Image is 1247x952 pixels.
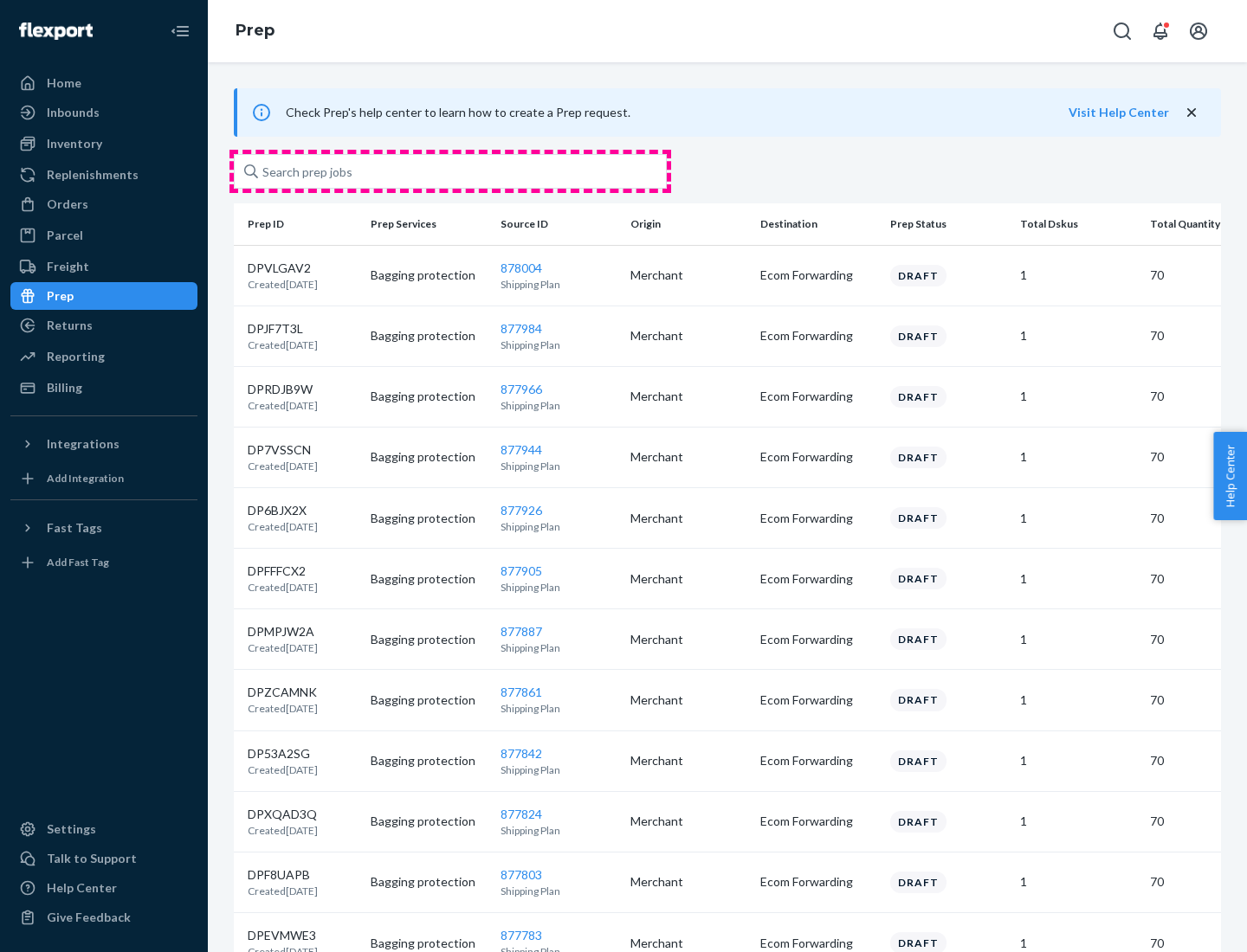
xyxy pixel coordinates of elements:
[10,69,197,97] a: Home
[630,873,746,891] p: Merchant
[47,348,105,365] div: Reporting
[10,282,197,310] a: Prep
[10,874,197,902] a: Help Center
[890,811,947,833] div: Draft
[630,267,746,284] p: Merchant
[760,570,876,588] p: Ecom Forwarding
[760,752,876,769] p: Ecom Forwarding
[501,685,542,699] a: 877861
[236,21,275,40] a: Prep
[1105,14,1140,48] button: Open Search Box
[47,850,137,867] div: Talk to Support
[248,338,318,352] p: Created [DATE]
[501,321,542,336] a: 877984
[248,884,318,898] p: Created [DATE]
[501,624,542,639] a: 877887
[47,135,102,152] div: Inventory
[501,563,542,578] a: 877905
[1181,14,1216,48] button: Open account menu
[501,762,617,777] p: Shipping Plan
[760,448,876,466] p: Ecom Forwarding
[890,872,947,893] div: Draft
[10,222,197,249] a: Parcel
[371,873,487,891] p: Bagging protection
[890,750,947,772] div: Draft
[364,203,494,245] th: Prep Services
[890,507,947,529] div: Draft
[248,684,318,701] p: DPZCAMNK
[501,823,617,838] p: Shipping Plan
[630,510,746,527] p: Merchant
[760,873,876,891] p: Ecom Forwarding
[371,327,487,344] p: Bagging protection
[248,762,318,777] p: Created [DATE]
[501,398,617,413] p: Shipping Plan
[371,448,487,466] p: Bagging protection
[760,510,876,527] p: Ecom Forwarding
[248,563,318,580] p: DPFFFCX2
[163,14,197,48] button: Close Navigation
[883,203,1013,245] th: Prep Status
[248,701,318,716] p: Created [DATE]
[501,807,542,821] a: 877824
[10,465,197,492] a: Add Integration
[1020,935,1136,952] p: 1
[501,338,617,352] p: Shipping Plan
[630,570,746,588] p: Merchant
[10,312,197,339] a: Returns
[248,441,318,459] p: DP7VSSCN
[248,580,318,595] p: Created [DATE]
[1020,570,1136,588] p: 1
[630,752,746,769] p: Merchant
[47,74,81,92] div: Home
[10,99,197,126] a: Inbounds
[248,866,318,884] p: DPF8UAPB
[1020,267,1136,284] p: 1
[10,130,197,158] a: Inventory
[1183,104,1200,122] button: close
[10,845,197,872] a: Talk to Support
[1020,448,1136,466] p: 1
[501,503,542,518] a: 877926
[630,631,746,648] p: Merchant
[19,23,93,40] img: Flexport logo
[760,388,876,405] p: Ecom Forwarding
[890,628,947,650] div: Draft
[248,381,318,398] p: DPRDJB9W
[501,459,617,473] p: Shipping Plan
[248,260,318,277] p: DPVLGAV2
[371,388,487,405] p: Bagging protection
[501,261,542,275] a: 878004
[1213,432,1247,520] button: Help Center
[248,398,318,413] p: Created [DATE]
[501,884,617,898] p: Shipping Plan
[10,904,197,931] button: Give Feedback
[890,568,947,589] div: Draft
[222,6,288,56] ol: breadcrumbs
[760,935,876,952] p: Ecom Forwarding
[371,691,487,709] p: Bagging protection
[501,580,617,595] p: Shipping Plan
[371,267,487,284] p: Bagging protection
[47,519,102,537] div: Fast Tags
[760,631,876,648] p: Ecom Forwarding
[1020,510,1136,527] p: 1
[1020,752,1136,769] p: 1
[371,935,487,952] p: Bagging protection
[10,549,197,576] a: Add Fast Tag
[760,691,876,709] p: Ecom Forwarding
[47,166,139,183] div: Replenishments
[1020,813,1136,830] p: 1
[760,267,876,284] p: Ecom Forwarding
[10,253,197,280] a: Freight
[760,327,876,344] p: Ecom Forwarding
[47,879,117,897] div: Help Center
[494,203,623,245] th: Source ID
[623,203,753,245] th: Origin
[890,325,947,347] div: Draft
[501,746,542,761] a: 877842
[47,104,100,121] div: Inbounds
[248,277,318,292] p: Created [DATE]
[371,510,487,527] p: Bagging protection
[630,448,746,466] p: Merchant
